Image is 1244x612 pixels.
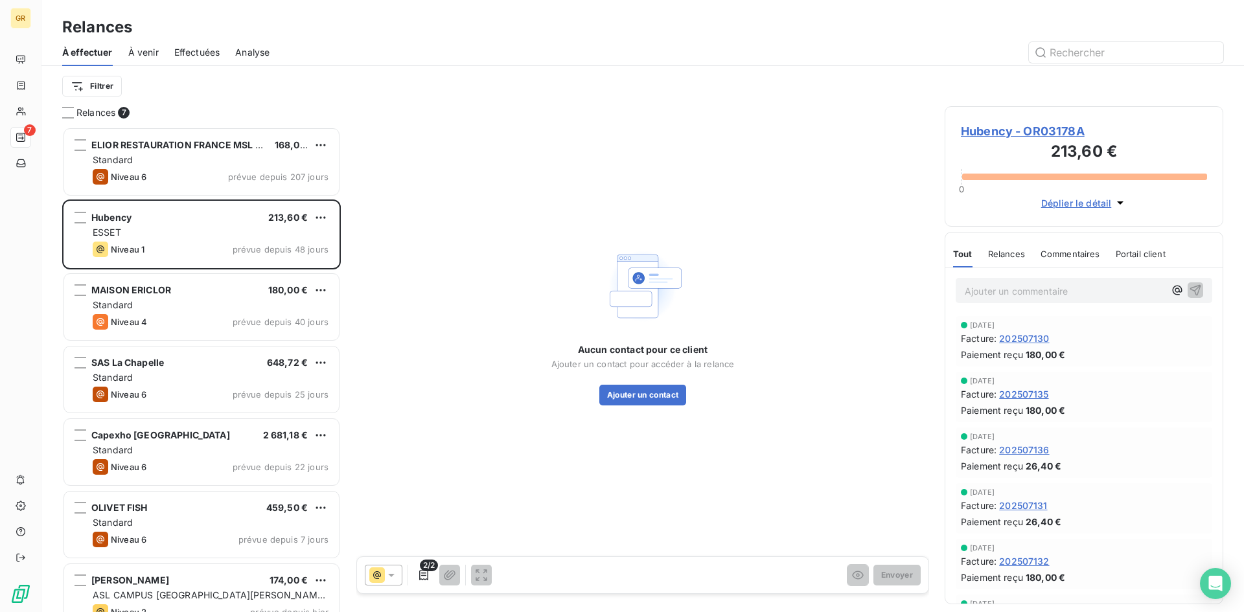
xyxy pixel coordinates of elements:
[961,554,996,568] span: Facture :
[10,8,31,28] div: GR
[10,584,31,604] img: Logo LeanPay
[267,357,308,368] span: 648,72 €
[999,499,1047,512] span: 202507131
[93,444,133,455] span: Standard
[174,46,220,59] span: Effectuées
[235,46,270,59] span: Analyse
[238,534,328,545] span: prévue depuis 7 jours
[111,317,147,327] span: Niveau 4
[91,284,171,295] span: MAISON ERICLOR
[961,499,996,512] span: Facture :
[961,332,996,345] span: Facture :
[953,249,973,259] span: Tout
[270,574,308,585] span: 174,00 €
[961,515,1023,528] span: Paiement reçu
[420,560,438,571] span: 2/2
[1026,515,1061,528] span: 26,40 €
[1116,249,1166,259] span: Portail client
[268,284,308,295] span: 180,00 €
[961,140,1207,166] h3: 213,60 €
[999,387,1048,401] span: 202507135
[961,443,996,457] span: Facture :
[93,299,133,310] span: Standard
[999,554,1049,568] span: 202507132
[961,122,1207,140] span: Hubency - OR03178A
[62,76,122,96] button: Filtrer
[988,249,1025,259] span: Relances
[93,154,133,165] span: Standard
[268,212,308,223] span: 213,60 €
[62,46,113,59] span: À effectuer
[76,106,115,119] span: Relances
[24,124,36,136] span: 7
[91,357,164,368] span: SAS La Chapelle
[961,348,1023,361] span: Paiement reçu
[93,517,133,528] span: Standard
[233,389,328,400] span: prévue depuis 25 jours
[961,459,1023,473] span: Paiement reçu
[128,46,159,59] span: À venir
[91,574,169,585] span: [PERSON_NAME]
[62,127,341,612] div: grid
[233,244,328,255] span: prévue depuis 48 jours
[1041,249,1100,259] span: Commentaires
[91,502,148,513] span: OLIVET FISH
[1026,348,1065,361] span: 180,00 €
[111,534,146,545] span: Niveau 6
[970,488,995,496] span: [DATE]
[91,139,298,150] span: ELIOR RESTAURATION FRANCE MSL CIRCUITS
[111,462,146,472] span: Niveau 6
[959,184,964,194] span: 0
[1026,459,1061,473] span: 26,40 €
[970,433,995,440] span: [DATE]
[111,244,144,255] span: Niveau 1
[999,443,1049,457] span: 202507136
[961,403,1023,417] span: Paiement reçu
[999,332,1049,345] span: 202507130
[578,343,708,356] span: Aucun contact pour ce client
[233,462,328,472] span: prévue depuis 22 jours
[62,16,132,39] h3: Relances
[111,172,146,182] span: Niveau 6
[961,571,1023,584] span: Paiement reçu
[1026,571,1065,584] span: 180,00 €
[91,212,132,223] span: Hubency
[275,139,314,150] span: 168,00 €
[970,600,995,607] span: [DATE]
[91,429,230,440] span: Capexho [GEOGRAPHIC_DATA]
[1026,403,1065,417] span: 180,00 €
[970,544,995,552] span: [DATE]
[970,377,995,385] span: [DATE]
[873,565,921,585] button: Envoyer
[118,107,130,119] span: 7
[263,429,308,440] span: 2 681,18 €
[93,372,133,383] span: Standard
[961,387,996,401] span: Facture :
[1037,196,1131,210] button: Déplier le détail
[233,317,328,327] span: prévue depuis 40 jours
[599,385,687,405] button: Ajouter un contact
[266,502,308,513] span: 459,50 €
[1029,42,1223,63] input: Rechercher
[551,359,735,369] span: Ajouter un contact pour accéder à la relance
[601,245,684,328] img: Empty state
[93,227,121,238] span: ESSET
[970,321,995,329] span: [DATE]
[1041,196,1112,210] span: Déplier le détail
[1200,568,1231,599] div: Open Intercom Messenger
[111,389,146,400] span: Niveau 6
[228,172,328,182] span: prévue depuis 207 jours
